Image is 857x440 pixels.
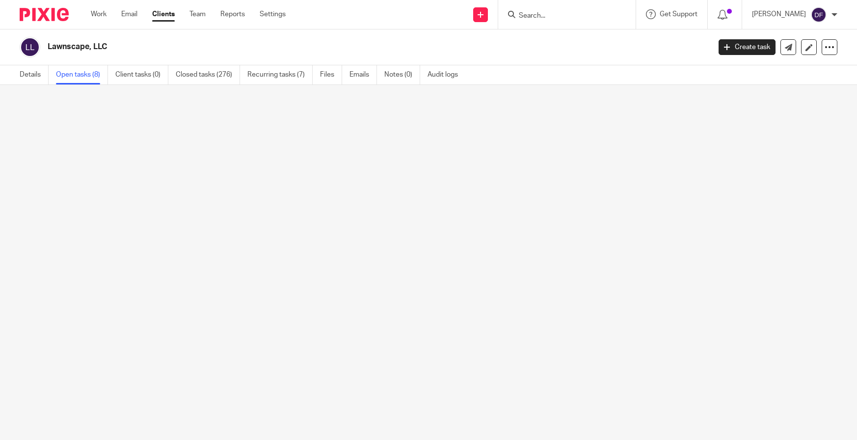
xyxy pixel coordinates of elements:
a: Clients [152,9,175,19]
p: [PERSON_NAME] [752,9,806,19]
a: Open tasks (8) [56,65,108,84]
a: Send new email [780,39,796,55]
a: Settings [260,9,286,19]
a: Work [91,9,107,19]
a: Details [20,65,49,84]
img: Pixie [20,8,69,21]
a: Notes (0) [384,65,420,84]
img: svg%3E [811,7,827,23]
a: Recurring tasks (7) [247,65,313,84]
a: Emails [349,65,377,84]
span: Get Support [660,11,697,18]
a: Files [320,65,342,84]
a: Team [189,9,206,19]
a: Client tasks (0) [115,65,168,84]
a: Closed tasks (276) [176,65,240,84]
img: svg%3E [20,37,40,57]
a: Reports [220,9,245,19]
a: Audit logs [428,65,465,84]
a: Edit client [801,39,817,55]
input: Search [518,12,606,21]
a: Email [121,9,137,19]
a: Create task [719,39,776,55]
h2: Lawnscape, LLC [48,42,573,52]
